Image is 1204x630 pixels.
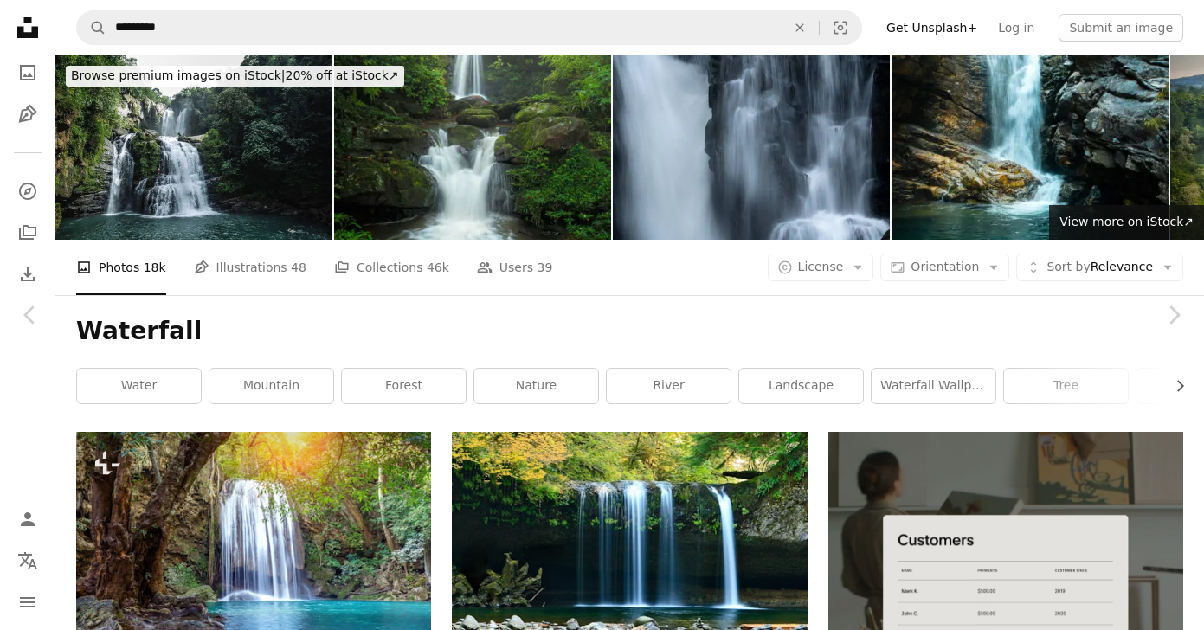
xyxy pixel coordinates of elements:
span: 39 [538,258,553,277]
span: Sort by [1046,260,1090,273]
img: Beautiful deep forest waterfall in Thailand. nature background. [334,55,611,240]
a: Photos [10,55,45,90]
a: Log in [988,14,1045,42]
a: Erawan waterfall in Thailand. Beautiful waterfall with emerald pool in nature. [76,542,431,557]
span: View more on iStock ↗ [1059,215,1194,228]
a: Collections [10,215,45,250]
a: waterfall wallpaper [872,369,995,403]
button: Search Unsplash [77,11,106,44]
a: Users 39 [477,240,553,295]
form: Find visuals sitewide [76,10,862,45]
button: Menu [10,585,45,620]
button: Visual search [820,11,861,44]
span: 20% off at iStock ↗ [71,68,399,82]
a: tree [1004,369,1128,403]
img: Waterfall closeup [613,55,890,240]
a: View more on iStock↗ [1049,205,1204,240]
a: Browse premium images on iStock|20% off at iStock↗ [55,55,415,97]
button: Orientation [880,254,1009,281]
a: Explore [10,174,45,209]
a: mountain [209,369,333,403]
button: Sort byRelevance [1016,254,1183,281]
a: Illustrations [10,97,45,132]
span: Orientation [911,260,979,273]
a: nature [474,369,598,403]
h1: Waterfall [76,316,1183,347]
a: Next [1143,232,1204,398]
span: 48 [291,258,306,277]
a: Get Unsplash+ [876,14,988,42]
span: 46k [427,258,449,277]
span: License [798,260,844,273]
a: river [607,369,731,403]
a: long-exposure photo of lake with waterfall at daytime [452,542,807,557]
a: landscape [739,369,863,403]
a: Collections 46k [334,240,449,295]
img: Nauyuca Waterfall in Costa Rica [55,55,332,240]
button: Language [10,543,45,578]
button: License [768,254,874,281]
button: Submit an image [1059,14,1183,42]
a: Illustrations 48 [194,240,306,295]
a: forest [342,369,466,403]
img: Lushan Fall [892,55,1169,240]
a: Log in / Sign up [10,502,45,537]
span: Relevance [1046,259,1153,276]
a: water [77,369,201,403]
button: Clear [781,11,819,44]
span: Browse premium images on iStock | [71,68,285,82]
